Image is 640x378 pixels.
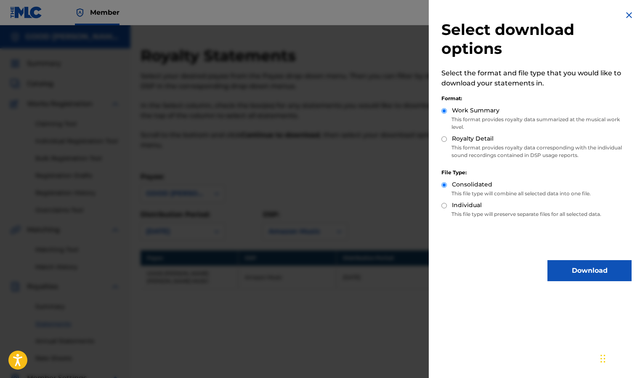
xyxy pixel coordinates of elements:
[441,144,632,159] p: This format provides royalty data corresponding with the individual sound recordings contained in...
[441,68,632,88] p: Select the format and file type that you would like to download your statements in.
[441,95,632,102] div: Format:
[600,346,605,371] div: Drag
[441,20,632,58] h2: Select download options
[452,106,499,115] label: Work Summary
[441,169,632,176] div: File Type:
[616,248,640,316] iframe: Resource Center
[441,210,632,218] p: This file type will preserve separate files for all selected data.
[598,338,640,378] iframe: Chat Widget
[452,180,492,189] label: Consolidated
[441,190,632,197] p: This file type will combine all selected data into one file.
[441,116,632,131] p: This format provides royalty data summarized at the musical work level.
[75,8,85,18] img: Top Rightsholder
[90,8,120,17] span: Member
[10,6,42,19] img: MLC Logo
[452,201,482,210] label: Individual
[452,134,494,143] label: Royalty Detail
[547,260,632,281] button: Download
